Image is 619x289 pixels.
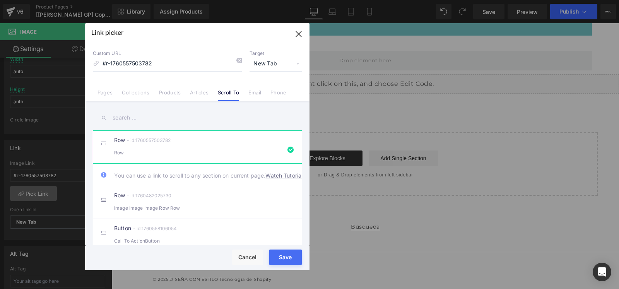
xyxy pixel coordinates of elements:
[190,89,209,101] a: Articles
[34,149,474,154] p: or Drag & Drop elements from left sidebar
[159,89,181,101] a: Products
[108,253,160,259] a: Tecnología de Shopify
[114,204,280,212] div: Image Image Image Row Row
[122,89,149,101] a: Collections
[114,226,131,231] a: Button
[248,89,261,101] a: Email
[125,137,171,143] div: - id:1760557503782
[91,29,123,36] p: Link picker
[270,89,286,101] a: Phone
[125,193,171,198] div: - id:1760482025730
[114,170,303,180] span: You can use a link to scroll to any section on current page.
[93,56,242,71] input: https://gempages.net
[265,171,303,180] a: Watch Tutorial
[239,199,268,209] a: Búsqueda
[114,149,280,157] div: Row
[93,50,242,56] p: Custom URL
[250,50,302,56] p: Target
[93,109,302,127] input: search ...
[257,127,327,143] a: Add Single Section
[58,253,106,259] a: DISEÑA CON ESTILO
[114,193,125,198] a: Row
[269,250,302,265] button: Save
[250,56,302,71] span: New Tab
[218,89,239,101] a: Scroll To
[114,237,280,245] div: Call To ActionButton
[232,250,263,265] button: Cancel
[131,226,177,231] div: - id:1760558106054
[41,253,106,259] small: © 2025,
[114,137,125,143] a: Row
[181,127,251,143] a: Explore Blocks
[593,263,611,281] div: Open Intercom Messenger
[97,89,113,101] a: Pages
